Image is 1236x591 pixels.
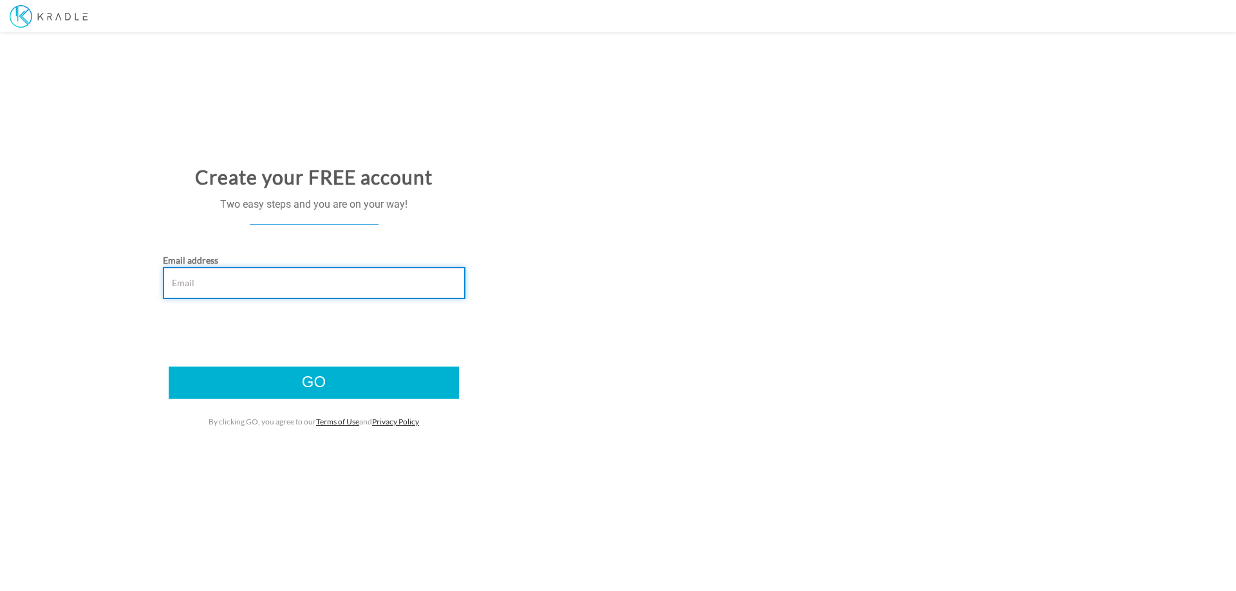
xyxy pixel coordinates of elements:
[372,417,419,426] a: Privacy Policy
[169,367,459,399] input: Go
[163,254,218,267] label: Email address
[316,417,359,426] a: Terms of Use
[10,167,618,188] h2: Create your FREE account
[10,197,618,212] p: Two easy steps and you are on your way!
[163,267,465,299] input: Email
[209,416,419,427] label: By clicking GO, you agree to our and
[10,5,88,28] img: Kradle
